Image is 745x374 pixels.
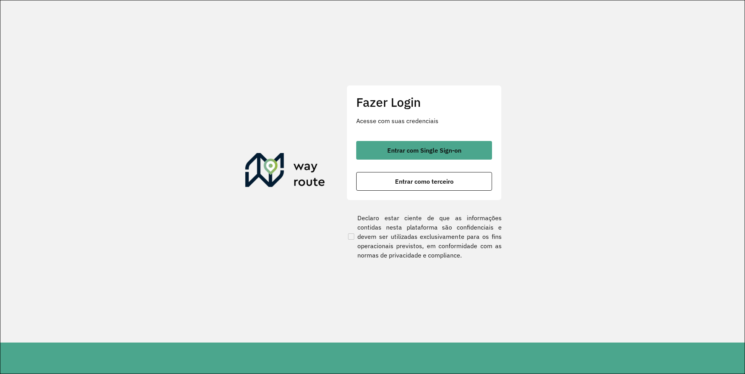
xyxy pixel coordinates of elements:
button: button [356,141,492,160]
span: Entrar como terceiro [395,178,454,184]
h2: Fazer Login [356,95,492,110]
label: Declaro estar ciente de que as informações contidas nesta plataforma são confidenciais e devem se... [347,213,502,260]
button: button [356,172,492,191]
p: Acesse com suas credenciais [356,116,492,125]
span: Entrar com Single Sign-on [387,147,461,153]
img: Roteirizador AmbevTech [245,153,325,190]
